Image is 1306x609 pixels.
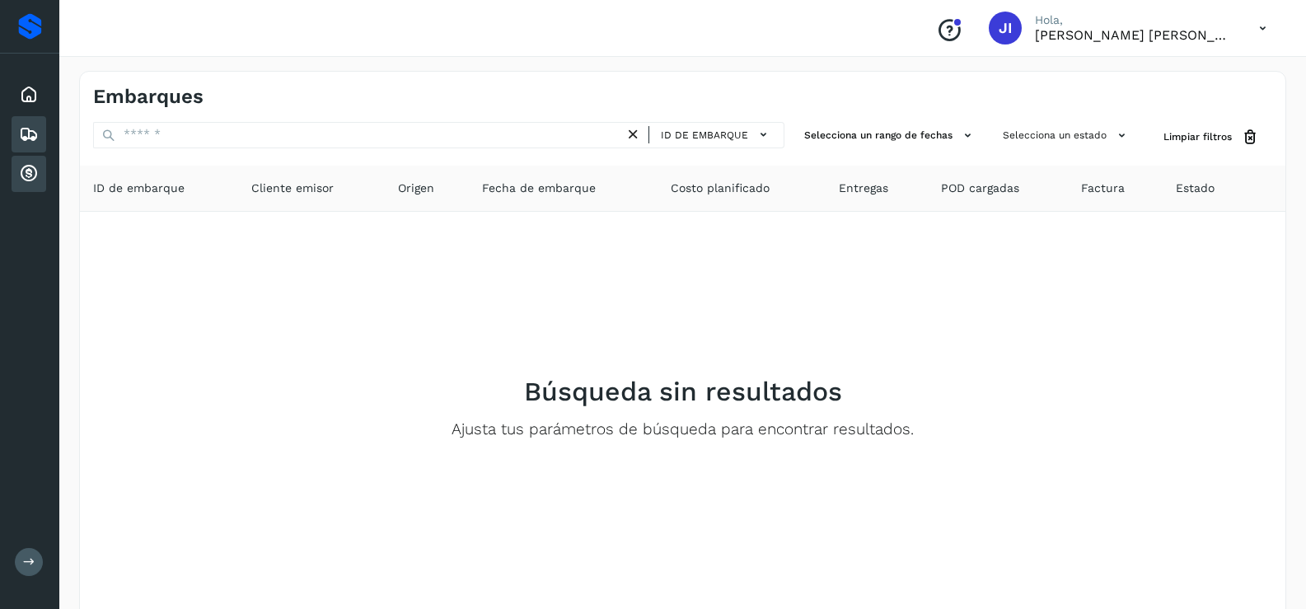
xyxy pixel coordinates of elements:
span: ID de embarque [661,128,748,143]
button: ID de embarque [656,123,777,147]
span: POD cargadas [941,180,1019,197]
span: Estado [1176,180,1215,197]
p: JOHNATAN IVAN ESQUIVEL MEDRANO [1035,27,1233,43]
button: Selecciona un estado [996,122,1137,149]
span: Origen [398,180,434,197]
span: Fecha de embarque [482,180,596,197]
p: Hola, [1035,13,1233,27]
p: Ajusta tus parámetros de búsqueda para encontrar resultados. [452,420,914,439]
span: Factura [1081,180,1125,197]
div: Embarques [12,116,46,152]
h4: Embarques [93,85,204,109]
span: Entregas [839,180,888,197]
div: Cuentas por cobrar [12,156,46,192]
span: Limpiar filtros [1163,129,1232,144]
span: ID de embarque [93,180,185,197]
span: Costo planificado [671,180,770,197]
button: Selecciona un rango de fechas [798,122,983,149]
span: Cliente emisor [251,180,334,197]
h2: Búsqueda sin resultados [524,376,842,407]
div: Inicio [12,77,46,113]
button: Limpiar filtros [1150,122,1272,152]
